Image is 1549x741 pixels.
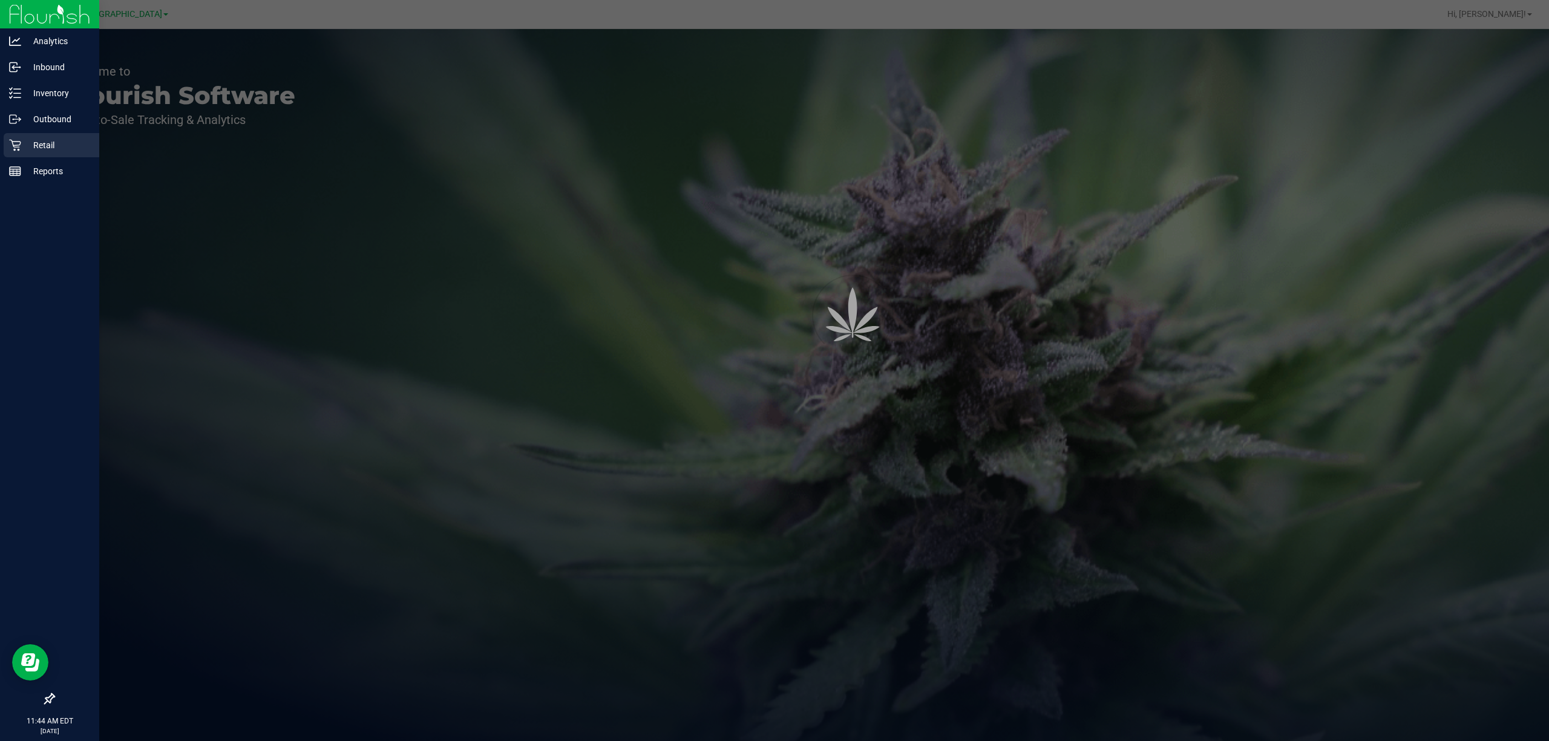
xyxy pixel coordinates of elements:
[21,34,94,48] p: Analytics
[9,87,21,99] inline-svg: Inventory
[9,113,21,125] inline-svg: Outbound
[9,35,21,47] inline-svg: Analytics
[5,726,94,736] p: [DATE]
[21,138,94,152] p: Retail
[9,165,21,177] inline-svg: Reports
[21,164,94,178] p: Reports
[9,139,21,151] inline-svg: Retail
[21,60,94,74] p: Inbound
[9,61,21,73] inline-svg: Inbound
[12,644,48,681] iframe: Resource center
[21,86,94,100] p: Inventory
[5,716,94,726] p: 11:44 AM EDT
[21,112,94,126] p: Outbound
